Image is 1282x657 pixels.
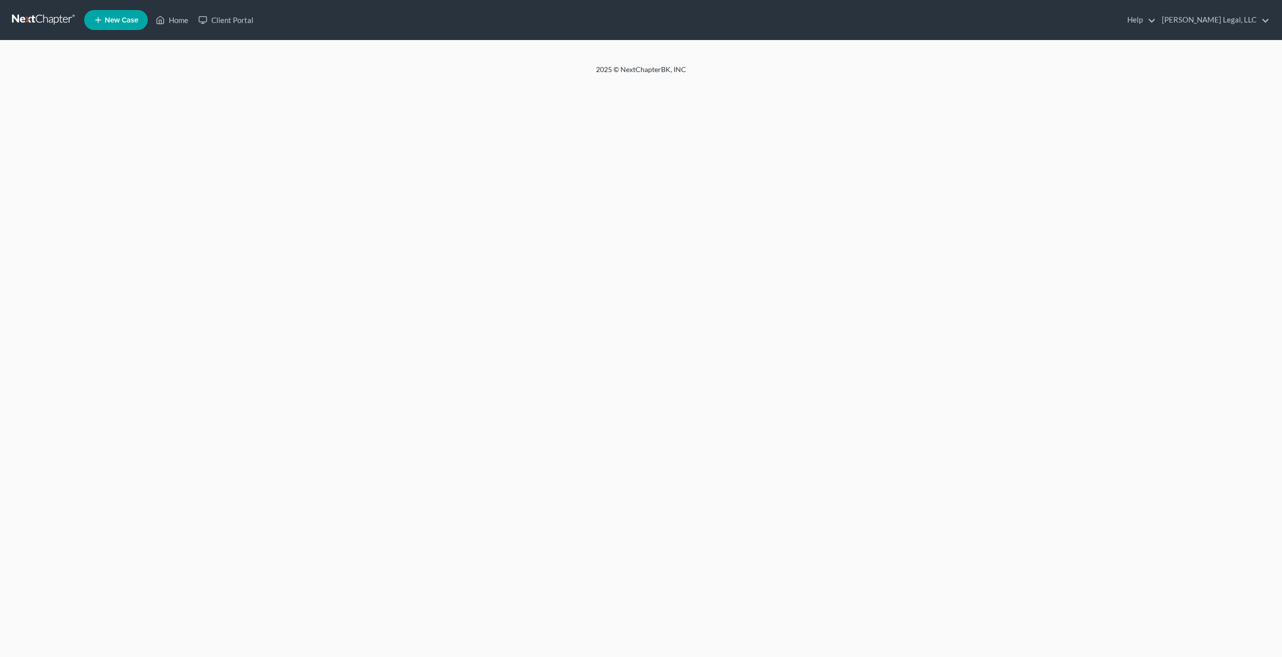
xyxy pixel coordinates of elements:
a: Help [1122,11,1156,29]
div: 2025 © NextChapterBK, INC [356,65,926,83]
a: Client Portal [193,11,258,29]
a: [PERSON_NAME] Legal, LLC [1157,11,1269,29]
a: Home [151,11,193,29]
new-legal-case-button: New Case [84,10,148,30]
